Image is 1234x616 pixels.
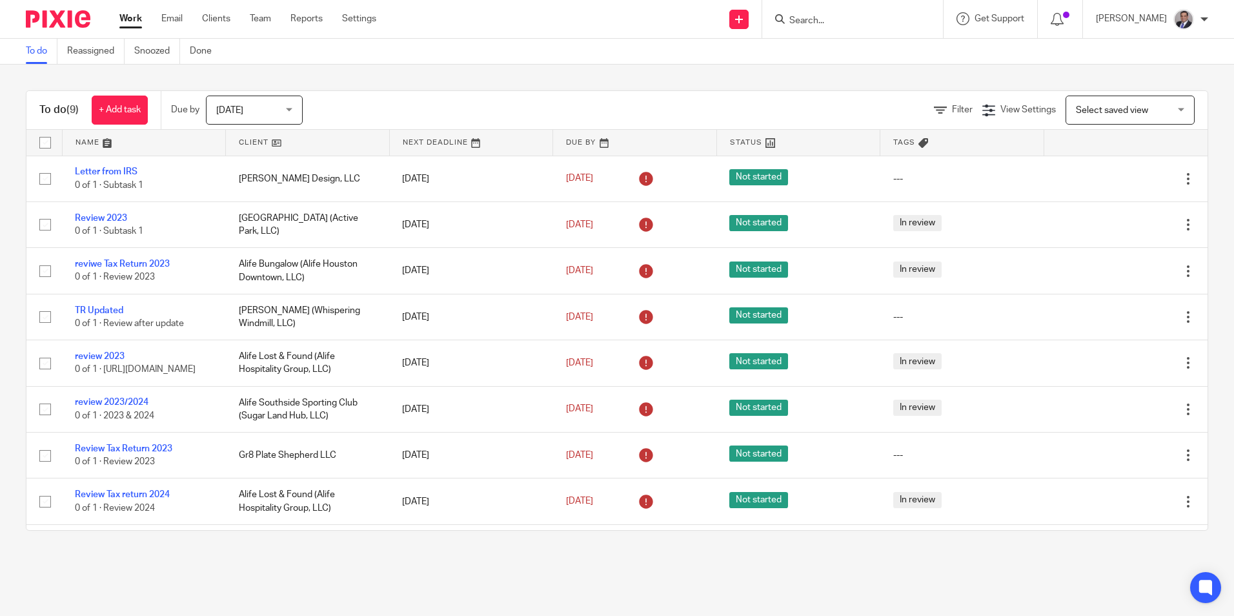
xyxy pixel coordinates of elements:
a: reviwe Tax Return 2023 [75,260,170,269]
td: [DATE] [389,294,553,340]
span: Not started [729,169,788,185]
span: Not started [729,215,788,231]
a: Letter from IRS [75,167,137,176]
p: [PERSON_NAME] [1096,12,1167,25]
td: [PERSON_NAME] Design, LLC [226,156,390,201]
span: [DATE] [566,174,593,183]
a: Team [250,12,271,25]
span: [DATE] [566,451,593,460]
span: Not started [729,307,788,323]
td: Alife Bungalow (Alife Houston Downtown, LLC) [226,248,390,294]
div: --- [893,172,1031,185]
span: In review [893,400,942,416]
td: [DATE] [389,386,553,432]
td: Alife Southside Sporting Club (Sugar Land Hub, LLC) [226,386,390,432]
h1: To do [39,103,79,117]
p: Due by [171,103,199,116]
a: Snoozed [134,39,180,64]
a: Done [190,39,221,64]
span: Not started [729,446,788,462]
span: 0 of 1 · Review after update [75,319,184,328]
img: thumbnail_IMG_0720.jpg [1173,9,1194,30]
span: Not started [729,492,788,508]
span: In review [893,492,942,508]
a: + Add task [92,96,148,125]
td: [DATE] [389,340,553,386]
span: In review [893,353,942,369]
a: Clients [202,12,230,25]
span: [DATE] [566,405,593,414]
span: 0 of 1 · Review 2024 [75,504,155,513]
span: Select saved view [1076,106,1148,115]
span: Get Support [975,14,1024,23]
span: In review [893,262,942,278]
a: Email [161,12,183,25]
td: [DATE] [389,156,553,201]
a: Work [119,12,142,25]
td: Gr8 Plate Memorial LLC [226,524,390,570]
img: Pixie [26,10,90,28]
a: Reports [290,12,323,25]
a: Review Tax return 2024 [75,490,170,499]
td: [DATE] [389,478,553,524]
span: [DATE] [566,358,593,367]
a: Settings [342,12,376,25]
span: [DATE] [566,313,593,322]
a: Reassigned [67,39,125,64]
span: 0 of 1 · 2023 & 2024 [75,411,154,420]
span: [DATE] [566,220,593,229]
div: --- [893,311,1031,323]
td: [DATE] [389,524,553,570]
span: 0 of 1 · Subtask 1 [75,227,143,236]
span: In review [893,215,942,231]
a: review 2023/2024 [75,398,148,407]
td: [GEOGRAPHIC_DATA] (Active Park, LLC) [226,201,390,247]
a: Review 2023 [75,214,127,223]
td: [PERSON_NAME] (Whispering Windmill, LLC) [226,294,390,340]
td: [DATE] [389,248,553,294]
span: 0 of 1 · Subtask 1 [75,181,143,190]
input: Search [788,15,904,27]
span: 0 of 1 · Review 2023 [75,273,155,282]
span: [DATE] [216,106,243,115]
a: review 2023 [75,352,125,361]
span: [DATE] [566,266,593,275]
span: 0 of 1 · [URL][DOMAIN_NAME] [75,365,196,375]
span: [DATE] [566,497,593,506]
div: --- [893,449,1031,462]
td: Alife Lost & Found (Alife Hospitality Group, LLC) [226,340,390,386]
span: Filter [952,105,973,114]
span: 0 of 1 · Review 2023 [75,457,155,466]
a: Review Tax Return 2023 [75,444,172,453]
a: To do [26,39,57,64]
span: Not started [729,353,788,369]
td: Alife Lost & Found (Alife Hospitality Group, LLC) [226,478,390,524]
span: Tags [893,139,915,146]
span: View Settings [1000,105,1056,114]
td: [DATE] [389,433,553,478]
span: Not started [729,400,788,416]
span: (9) [66,105,79,115]
td: Gr8 Plate Shepherd LLC [226,433,390,478]
span: Not started [729,262,788,278]
a: TR Updated [75,306,123,315]
td: [DATE] [389,201,553,247]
